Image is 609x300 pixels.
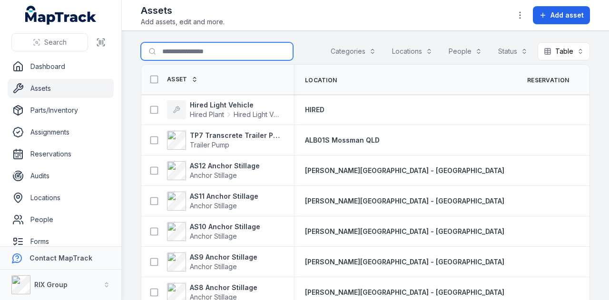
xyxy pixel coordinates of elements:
[533,6,590,24] button: Add asset
[190,262,237,271] span: Anchor Stillage
[190,202,237,210] span: Anchor Stillage
[8,57,114,76] a: Dashboard
[305,135,380,145] a: ALB01S Mossman QLD
[34,281,68,289] strong: RIX Group
[167,192,258,211] a: AS11 Anchor StillageAnchor Stillage
[167,222,260,241] a: AS10 Anchor StillageAnchor Stillage
[141,17,225,27] span: Add assets, edit and more.
[190,141,229,149] span: Trailer Pump
[167,161,260,180] a: AS12 Anchor StillageAnchor Stillage
[442,42,488,60] button: People
[550,10,584,20] span: Add asset
[305,197,504,205] span: [PERSON_NAME][GEOGRAPHIC_DATA] - [GEOGRAPHIC_DATA]
[29,254,92,262] strong: Contact MapTrack
[8,232,114,251] a: Forms
[8,145,114,164] a: Reservations
[305,105,324,115] a: HIRED
[167,100,282,119] a: Hired Light VehicleHired PlantHired Light Vehicle
[8,79,114,98] a: Assets
[305,196,504,206] a: [PERSON_NAME][GEOGRAPHIC_DATA] - [GEOGRAPHIC_DATA]
[25,6,97,25] a: MapTrack
[44,38,67,47] span: Search
[8,188,114,207] a: Locations
[167,131,282,150] a: TP7 Transcrete Trailer PumpTrailer Pump
[305,166,504,174] span: [PERSON_NAME][GEOGRAPHIC_DATA] - [GEOGRAPHIC_DATA]
[190,232,237,240] span: Anchor Stillage
[190,283,257,292] strong: AS8 Anchor Stillage
[190,110,224,119] span: Hired Plant
[167,76,198,83] a: Asset
[305,106,324,114] span: HIRED
[305,166,504,175] a: [PERSON_NAME][GEOGRAPHIC_DATA] - [GEOGRAPHIC_DATA]
[492,42,534,60] button: Status
[305,136,380,144] span: ALB01S Mossman QLD
[8,166,114,185] a: Audits
[305,288,504,296] span: [PERSON_NAME][GEOGRAPHIC_DATA] - [GEOGRAPHIC_DATA]
[190,222,260,232] strong: AS10 Anchor Stillage
[538,42,590,60] button: Table
[8,101,114,120] a: Parts/Inventory
[167,252,257,271] a: AS9 Anchor StillageAnchor Stillage
[167,76,187,83] span: Asset
[234,110,282,119] span: Hired Light Vehicle
[305,258,504,266] span: [PERSON_NAME][GEOGRAPHIC_DATA] - [GEOGRAPHIC_DATA]
[305,77,337,84] span: Location
[305,288,504,297] a: [PERSON_NAME][GEOGRAPHIC_DATA] - [GEOGRAPHIC_DATA]
[190,171,237,179] span: Anchor Stillage
[305,257,504,267] a: [PERSON_NAME][GEOGRAPHIC_DATA] - [GEOGRAPHIC_DATA]
[11,33,88,51] button: Search
[190,161,260,171] strong: AS12 Anchor Stillage
[8,123,114,142] a: Assignments
[190,252,257,262] strong: AS9 Anchor Stillage
[190,100,282,110] strong: Hired Light Vehicle
[305,227,504,235] span: [PERSON_NAME][GEOGRAPHIC_DATA] - [GEOGRAPHIC_DATA]
[190,192,258,201] strong: AS11 Anchor Stillage
[190,131,282,140] strong: TP7 Transcrete Trailer Pump
[527,77,569,84] span: Reservation
[141,4,225,17] h2: Assets
[324,42,382,60] button: Categories
[8,210,114,229] a: People
[386,42,439,60] button: Locations
[305,227,504,236] a: [PERSON_NAME][GEOGRAPHIC_DATA] - [GEOGRAPHIC_DATA]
